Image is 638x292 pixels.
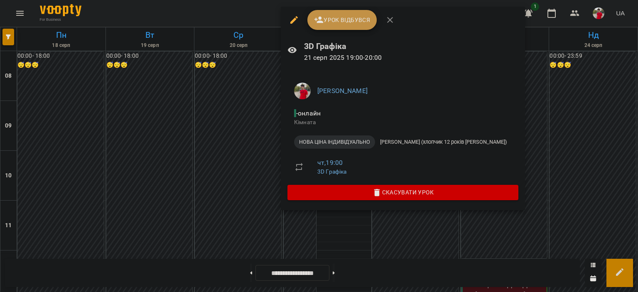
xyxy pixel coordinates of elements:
[307,10,377,30] button: Урок відбувся
[304,53,518,63] p: 21 серп 2025 19:00 - 20:00
[314,15,371,25] span: Урок відбувся
[294,187,512,197] span: Скасувати Урок
[287,185,518,200] button: Скасувати Урок
[317,159,343,167] a: чт , 19:00
[294,118,512,127] p: Кімната
[294,83,311,99] img: 54b6d9b4e6461886c974555cb82f3b73.jpg
[294,109,322,117] span: - онлайн
[375,138,512,146] span: [PERSON_NAME] (хлопчик 12 років [PERSON_NAME])
[294,138,375,146] span: НОВА ЦІНА ІНДИВІДУАЛЬНО
[304,40,518,53] h6: 3D Графіка
[317,87,368,95] a: [PERSON_NAME]
[375,135,512,149] div: [PERSON_NAME] (хлопчик 12 років [PERSON_NAME])
[317,168,346,175] a: 3D Графіка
